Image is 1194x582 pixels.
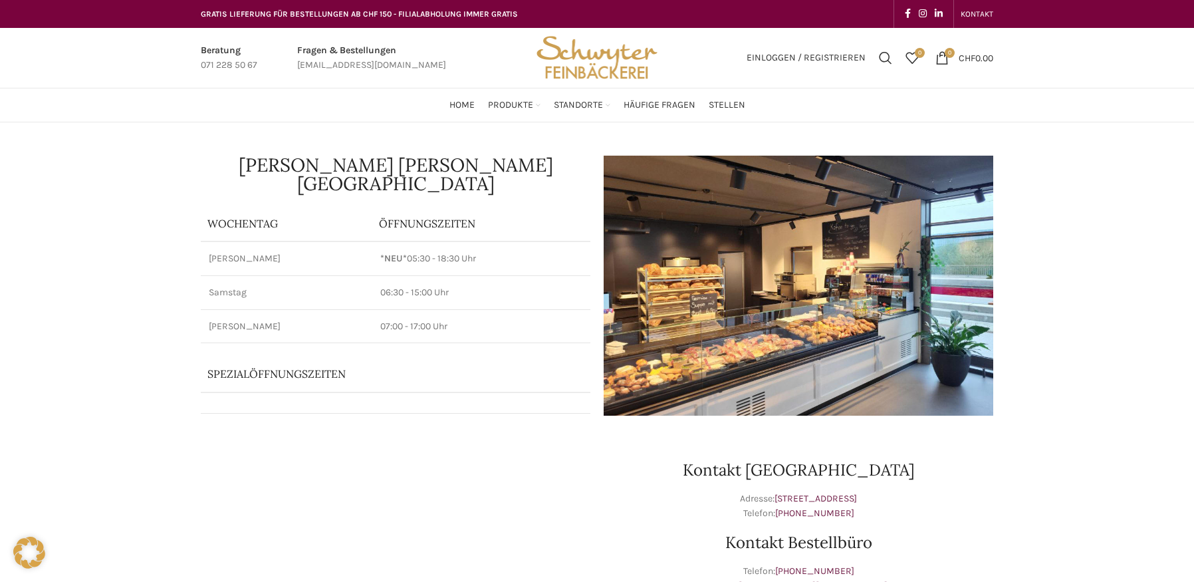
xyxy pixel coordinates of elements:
[604,492,993,521] p: Adresse: Telefon:
[380,252,582,265] p: 05:30 - 18:30 Uhr
[954,1,1000,27] div: Secondary navigation
[207,216,366,231] p: Wochentag
[899,45,925,71] a: 0
[740,45,872,71] a: Einloggen / Registrieren
[209,286,364,299] p: Samstag
[624,99,695,112] span: Häufige Fragen
[604,535,993,551] h2: Kontakt Bestellbüro
[209,320,364,333] p: [PERSON_NAME]
[945,48,955,58] span: 0
[959,52,975,63] span: CHF
[297,43,446,73] a: Infobox link
[624,92,695,118] a: Häufige Fragen
[379,216,584,231] p: ÖFFNUNGSZEITEN
[449,99,475,112] span: Home
[899,45,925,71] div: Meine Wunschliste
[709,92,745,118] a: Stellen
[532,28,662,88] img: Bäckerei Schwyter
[380,286,582,299] p: 06:30 - 15:00 Uhr
[775,565,854,577] a: [PHONE_NUMBER]
[961,1,993,27] a: KONTAKT
[194,92,1000,118] div: Main navigation
[554,92,610,118] a: Standorte
[775,508,854,519] a: [PHONE_NUMBER]
[449,92,475,118] a: Home
[380,320,582,333] p: 07:00 - 17:00 Uhr
[959,52,993,63] bdi: 0.00
[929,45,1000,71] a: 0 CHF0.00
[709,99,745,112] span: Stellen
[201,9,518,19] span: GRATIS LIEFERUNG FÜR BESTELLUNGEN AB CHF 150 - FILIALABHOLUNG IMMER GRATIS
[775,493,857,504] a: [STREET_ADDRESS]
[209,252,364,265] p: [PERSON_NAME]
[532,51,662,63] a: Site logo
[207,366,546,381] p: Spezialöffnungszeiten
[872,45,899,71] a: Suchen
[488,92,540,118] a: Produkte
[931,5,947,23] a: Linkedin social link
[604,462,993,478] h2: Kontakt [GEOGRAPHIC_DATA]
[201,156,590,193] h1: [PERSON_NAME] [PERSON_NAME][GEOGRAPHIC_DATA]
[961,9,993,19] span: KONTAKT
[201,43,257,73] a: Infobox link
[488,99,533,112] span: Produkte
[747,53,866,63] span: Einloggen / Registrieren
[901,5,915,23] a: Facebook social link
[915,5,931,23] a: Instagram social link
[554,99,603,112] span: Standorte
[915,48,925,58] span: 0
